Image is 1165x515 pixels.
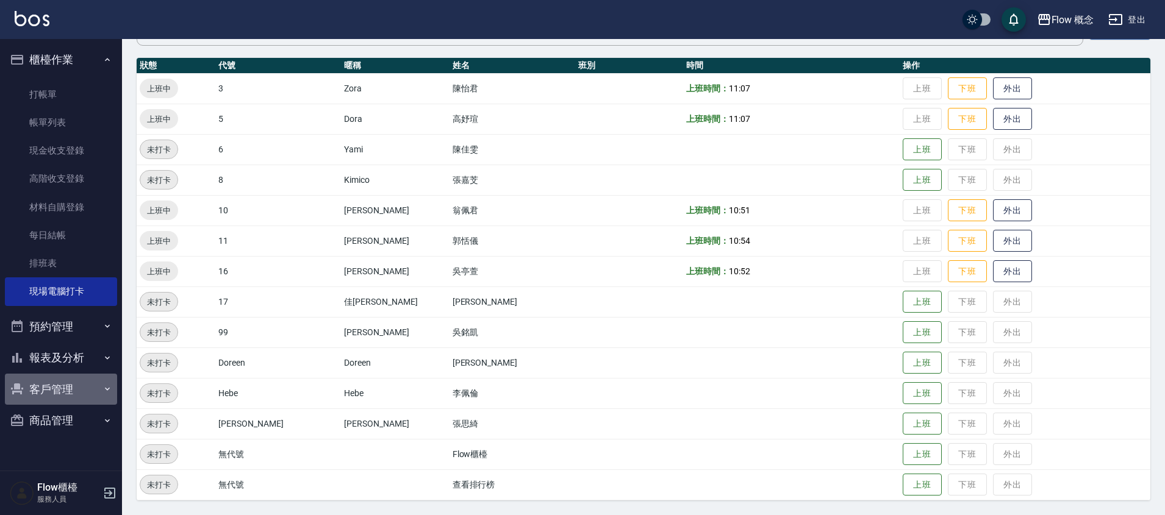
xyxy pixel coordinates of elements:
td: 陳怡君 [450,73,575,104]
td: Kimico [341,165,449,195]
td: 陳佳雯 [450,134,575,165]
span: 10:52 [729,266,750,276]
td: 高妤瑄 [450,104,575,134]
span: 10:51 [729,205,750,215]
button: Flow 概念 [1032,7,1099,32]
button: 商品管理 [5,405,117,436]
img: Person [10,481,34,505]
span: 上班中 [140,265,178,278]
td: 3 [215,73,341,104]
span: 11:07 [729,114,750,124]
span: 未打卡 [140,357,177,369]
td: 翁佩君 [450,195,575,226]
button: 上班 [903,321,942,344]
td: 吳銘凱 [450,317,575,347]
td: [PERSON_NAME] [341,317,449,347]
button: 上班 [903,352,942,374]
td: 李佩倫 [450,378,575,408]
span: 未打卡 [140,143,177,156]
span: 未打卡 [140,174,177,186]
span: 未打卡 [140,417,177,430]
span: 未打卡 [140,296,177,308]
th: 狀態 [137,58,215,74]
td: 99 [215,317,341,347]
a: 材料自購登錄 [5,193,117,221]
button: 下班 [948,108,987,130]
td: Zora [341,73,449,104]
span: 未打卡 [140,478,177,491]
td: [PERSON_NAME] [341,256,449,286]
td: 17 [215,286,341,317]
td: 吳亭萱 [450,256,575,286]
button: 外出 [993,108,1032,130]
b: 上班時間： [686,83,729,93]
th: 暱稱 [341,58,449,74]
td: 無代號 [215,469,341,500]
span: 上班中 [140,113,178,126]
button: 客戶管理 [5,374,117,405]
b: 上班時間： [686,236,729,246]
a: 高階收支登錄 [5,165,117,193]
button: 外出 [993,230,1032,252]
button: 報表及分析 [5,342,117,374]
td: Flow櫃檯 [450,439,575,469]
div: Flow 概念 [1052,12,1094,27]
td: 8 [215,165,341,195]
button: 下班 [948,230,987,252]
button: 上班 [903,443,942,466]
td: [PERSON_NAME] [341,408,449,439]
a: 現場電腦打卡 [5,277,117,305]
button: 櫃檯作業 [5,44,117,76]
button: 上班 [903,169,942,191]
td: 6 [215,134,341,165]
b: 上班時間： [686,114,729,124]
td: Hebe [341,378,449,408]
td: Yami [341,134,449,165]
button: 下班 [948,260,987,283]
button: 上班 [903,413,942,435]
p: 服務人員 [37,494,99,505]
button: 下班 [948,77,987,100]
a: 打帳單 [5,80,117,108]
button: 外出 [993,199,1032,222]
th: 代號 [215,58,341,74]
button: 上班 [903,474,942,496]
span: 10:54 [729,236,750,246]
th: 時間 [683,58,900,74]
a: 現金收支登錄 [5,137,117,165]
td: 無代號 [215,439,341,469]
button: 上班 [903,138,942,161]
button: 下班 [948,199,987,222]
td: [PERSON_NAME] [341,226,449,256]
td: Doreen [215,347,341,378]
td: [PERSON_NAME] [450,286,575,317]
td: [PERSON_NAME] [450,347,575,378]
button: 預約管理 [5,311,117,343]
b: 上班時間： [686,266,729,276]
span: 上班中 [140,204,178,217]
a: 每日結帳 [5,221,117,249]
td: [PERSON_NAME] [341,195,449,226]
span: 上班中 [140,235,178,247]
img: Logo [15,11,49,26]
button: 上班 [903,382,942,405]
button: save [1002,7,1026,32]
a: 排班表 [5,249,117,277]
th: 班別 [575,58,683,74]
h5: Flow櫃檯 [37,481,99,494]
button: 上班 [903,291,942,313]
button: 外出 [993,77,1032,100]
span: 未打卡 [140,326,177,339]
td: Doreen [341,347,449,378]
span: 未打卡 [140,387,177,400]
td: 16 [215,256,341,286]
a: 帳單列表 [5,108,117,137]
td: 佳[PERSON_NAME] [341,286,449,317]
th: 姓名 [450,58,575,74]
span: 11:07 [729,83,750,93]
td: Dora [341,104,449,134]
button: 登出 [1103,9,1150,31]
td: 郭恬儀 [450,226,575,256]
td: 5 [215,104,341,134]
span: 未打卡 [140,448,177,461]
